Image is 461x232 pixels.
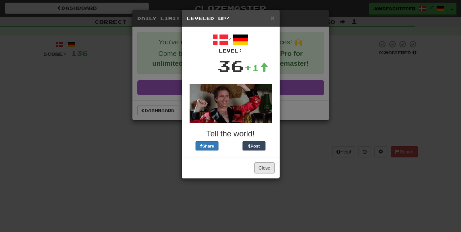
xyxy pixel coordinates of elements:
[242,141,265,151] button: Post
[217,54,244,77] div: 36
[244,61,268,74] div: +1
[187,15,275,22] h5: Leveled Up!
[187,129,275,138] h3: Tell the world!
[254,162,275,174] button: Close
[219,141,242,151] iframe: X Post Button
[187,32,275,54] div: /
[270,14,274,22] span: ×
[270,14,274,21] button: Close
[187,48,275,54] div: Level:
[190,84,272,123] img: will-ferrel-d6c07f94194e19e98823ed86c433f8fc69ac91e84bfcb09b53c9a5692911eaa6.gif
[196,141,219,151] button: Share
